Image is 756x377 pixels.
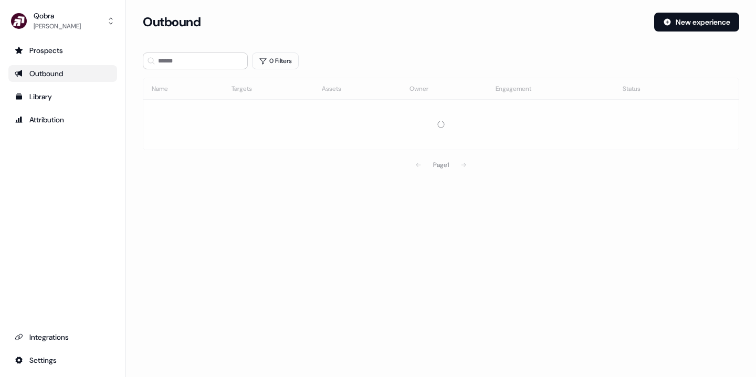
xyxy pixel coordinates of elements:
[8,42,117,59] a: Go to prospects
[15,355,111,365] div: Settings
[8,8,117,34] button: Qobra[PERSON_NAME]
[15,332,111,342] div: Integrations
[8,65,117,82] a: Go to outbound experience
[8,88,117,105] a: Go to templates
[34,21,81,32] div: [PERSON_NAME]
[15,91,111,102] div: Library
[8,111,117,128] a: Go to attribution
[15,45,111,56] div: Prospects
[8,352,117,369] a: Go to integrations
[34,11,81,21] div: Qobra
[143,14,201,30] h3: Outbound
[252,53,299,69] button: 0 Filters
[15,68,111,79] div: Outbound
[15,114,111,125] div: Attribution
[654,13,739,32] button: New experience
[8,329,117,345] a: Go to integrations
